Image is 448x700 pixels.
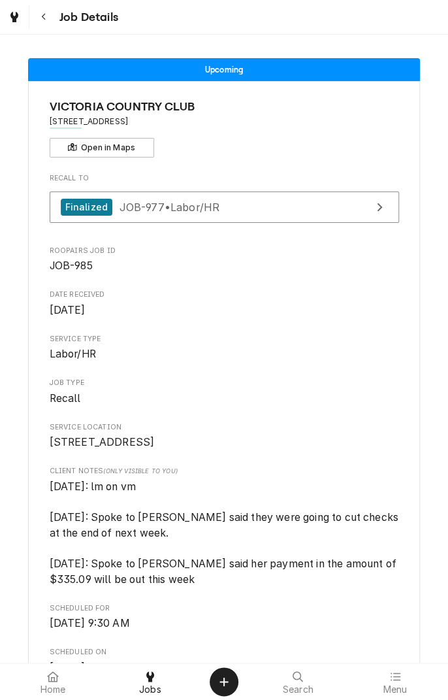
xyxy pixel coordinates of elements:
span: Scheduled For [50,616,399,631]
span: Client Notes [50,466,399,476]
span: [DATE] 9:30 AM [50,617,130,629]
div: Scheduled On [50,647,399,675]
div: Date Received [50,290,399,318]
div: Status [28,58,420,81]
div: [object Object] [50,466,399,587]
span: Service Type [50,346,399,362]
span: Address [50,116,399,127]
span: Scheduled On [50,660,399,676]
div: Roopairs Job ID [50,246,399,274]
span: (Only Visible to You) [103,467,177,475]
span: Recall [50,392,81,405]
span: Home [40,684,66,695]
span: Recall To [50,173,399,184]
span: Roopairs Job ID [50,258,399,274]
span: Menu [383,684,407,695]
div: Recall To [50,173,399,229]
a: Menu [347,666,443,697]
span: Labor/HR [50,348,96,360]
span: [DATE]: lm on vm [DATE]: Spoke to [PERSON_NAME] said they were going to cut checks at the end of ... [50,480,402,586]
span: Job Type [50,391,399,407]
button: Open in Maps [50,138,154,158]
div: Job Type [50,378,399,406]
span: Scheduled On [50,647,399,658]
div: Client Information [50,98,399,158]
span: Date Received [50,290,399,300]
a: View Job [50,192,399,224]
span: [DATE] 8:31 AM [50,661,128,674]
span: Name [50,98,399,116]
span: Search [283,684,313,695]
div: Service Location [50,422,399,450]
span: Scheduled For [50,603,399,614]
div: Service Type [50,334,399,362]
a: Jobs [103,666,199,697]
div: Scheduled For [50,603,399,631]
a: Home [5,666,101,697]
a: Search [250,666,346,697]
span: JOB-985 [50,259,93,272]
button: Create Object [210,667,238,696]
span: Upcoming [205,65,243,74]
span: [DATE] [50,304,86,316]
span: Date Received [50,303,399,318]
div: Finalized [61,199,112,216]
span: Job Details [56,8,118,26]
span: [object Object] [50,479,399,587]
span: Jobs [139,684,161,695]
span: Service Type [50,334,399,344]
span: Job Type [50,378,399,388]
span: Service Location [50,435,399,450]
button: Navigate back [32,5,56,29]
span: Service Location [50,422,399,433]
a: Go to Jobs [3,5,26,29]
span: Roopairs Job ID [50,246,399,256]
span: JOB-977 • Labor/HR [119,200,219,213]
span: [STREET_ADDRESS] [50,436,155,448]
